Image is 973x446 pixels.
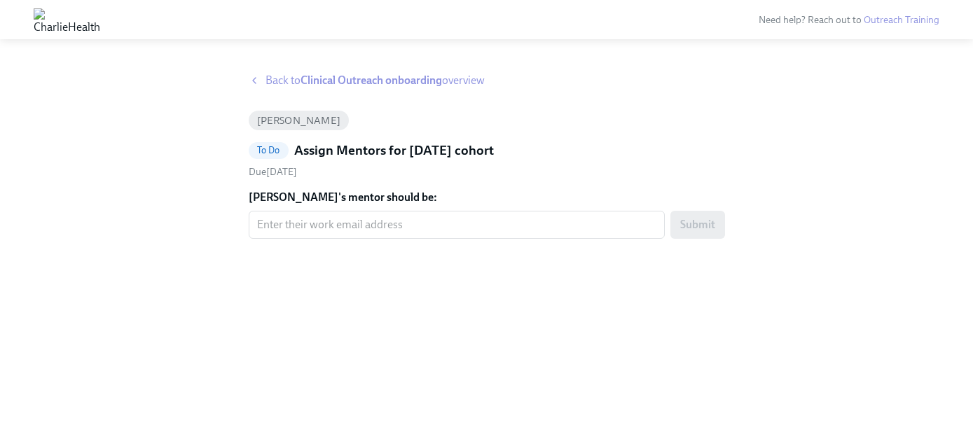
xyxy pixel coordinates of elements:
h5: Assign Mentors for [DATE] cohort [294,141,494,160]
a: Outreach Training [864,14,939,26]
span: To Do [249,145,289,155]
strong: Clinical Outreach onboarding [301,74,442,87]
label: [PERSON_NAME]'s mentor should be: [249,190,725,205]
input: Enter their work email address [249,211,665,239]
a: Back toClinical Outreach onboardingoverview [249,73,725,88]
span: Back to overview [265,73,485,88]
span: Saturday, October 4th 2025, 9:00 am [249,166,297,178]
img: CharlieHealth [34,8,100,31]
span: [PERSON_NAME] [249,116,350,126]
span: Need help? Reach out to [759,14,939,26]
